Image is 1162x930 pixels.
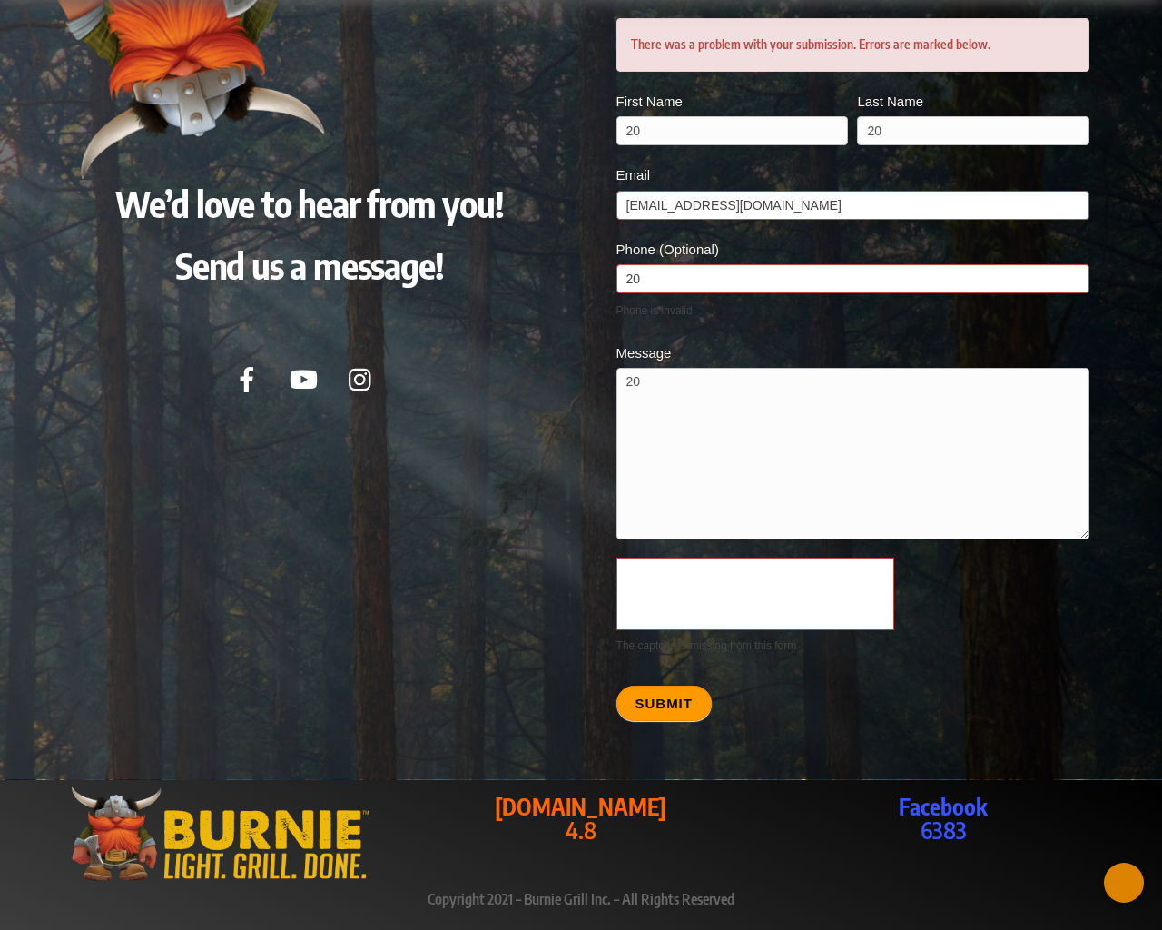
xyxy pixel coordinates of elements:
textarea: 20 [616,368,1089,539]
label: First Name [616,90,849,116]
div: There was a problem with your submission. Errors are marked below. [616,18,1089,71]
a: youtube [282,369,332,387]
img: burniegrill.com-logo-high-res-2020110_500px [54,780,383,887]
label: Phone (Optional) [616,238,1089,264]
p: Copyright 2021 – Burnie Grill Inc. – All Rights Reserved [54,887,1108,911]
strong: [DOMAIN_NAME] [495,792,666,821]
a: Facebook6383 [779,795,1108,843]
label: Last Name [857,90,1089,116]
a: facebook [225,369,275,387]
span: Send us a message! [175,242,443,288]
button: Submit [616,686,712,721]
a: instagram [340,369,389,387]
div: Phone is invalid [616,299,1089,322]
p: 6383 [779,795,1108,843]
p: 4.8 [417,795,745,843]
div: The captcha is missing from this form [616,634,1089,658]
label: Email [616,163,1089,190]
label: Message [616,341,1089,368]
iframe: reCAPTCHA [616,558,894,630]
a: [DOMAIN_NAME]4.8 [417,795,745,843]
span: We’d love to hear from you! [115,181,504,226]
strong: Facebook [899,792,988,821]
